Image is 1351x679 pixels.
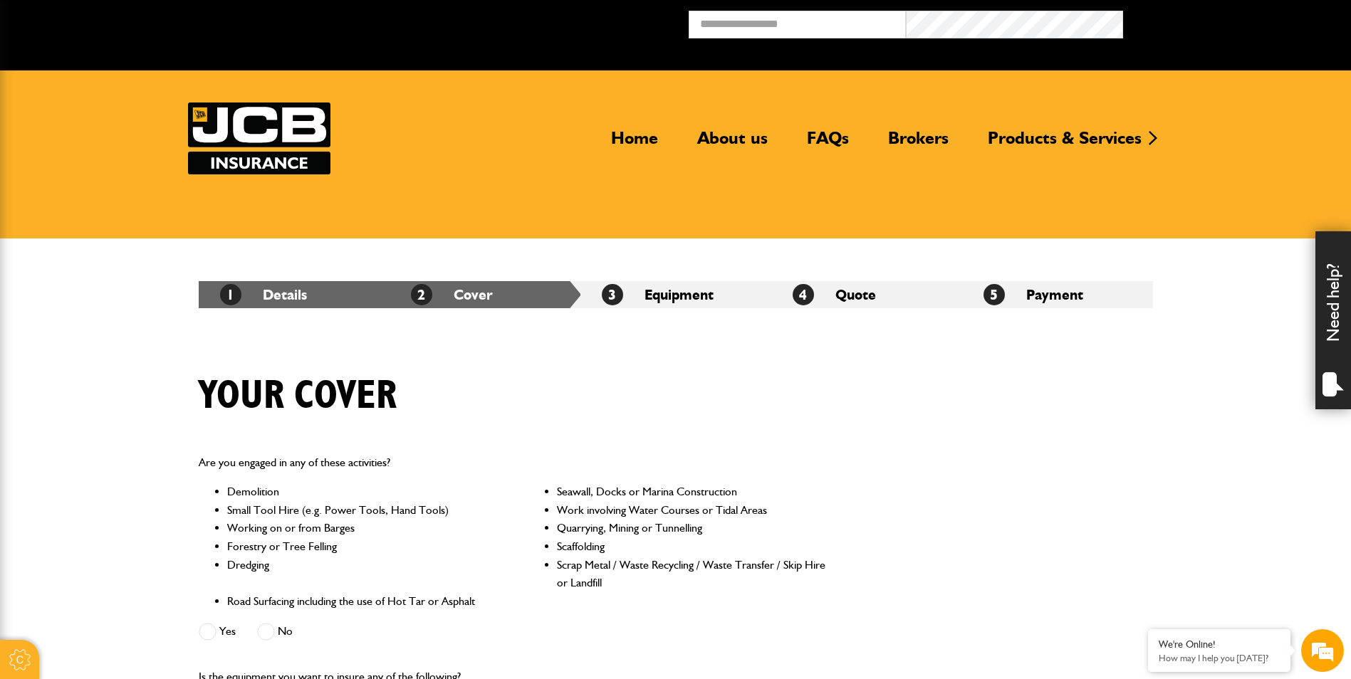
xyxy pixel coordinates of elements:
li: Working on or from Barges [227,519,497,537]
p: How may I help you today? [1159,653,1280,663]
img: JCB Insurance Services logo [188,102,330,174]
a: FAQs [796,127,860,160]
h1: Your cover [199,372,397,420]
li: Cover [390,281,580,308]
li: Forestry or Tree Felling [227,537,497,556]
a: About us [687,127,778,160]
span: 3 [602,284,623,305]
button: Broker Login [1123,11,1340,33]
li: Scaffolding [557,537,827,556]
a: Home [600,127,669,160]
li: Payment [962,281,1153,308]
p: Are you engaged in any of these activities? [199,453,828,472]
li: Road Surfacing including the use of Hot Tar or Asphalt [227,592,497,611]
span: 5 [984,284,1005,305]
label: No [257,623,293,641]
li: Work involving Water Courses or Tidal Areas [557,501,827,520]
span: 4 [793,284,814,305]
li: Equipment [580,281,771,308]
a: Products & Services [977,127,1152,160]
li: Quarrying, Mining or Tunnelling [557,519,827,537]
li: Quote [771,281,962,308]
li: Scrap Metal / Waste Recycling / Waste Transfer / Skip Hire or Landfill [557,556,827,592]
span: 1 [220,284,241,305]
a: JCB Insurance Services [188,102,330,174]
a: 1Details [220,286,307,303]
li: Small Tool Hire (e.g. Power Tools, Hand Tools) [227,501,497,520]
div: We're Online! [1159,638,1280,651]
li: Seawall, Docks or Marina Construction [557,483,827,501]
a: Brokers [877,127,959,160]
label: Yes [199,623,236,641]
div: Need help? [1315,231,1351,409]
span: 2 [411,284,432,305]
li: Demolition [227,483,497,501]
li: Dredging [227,556,497,592]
